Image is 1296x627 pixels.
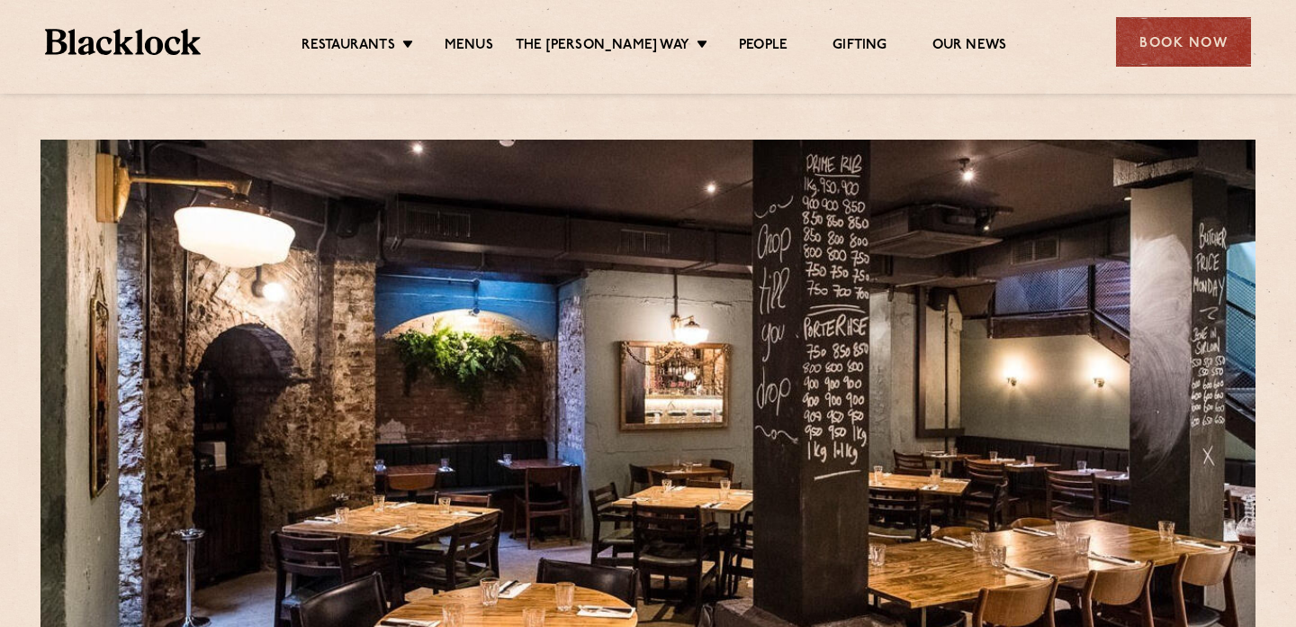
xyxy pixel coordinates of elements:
[301,37,395,57] a: Restaurants
[739,37,787,57] a: People
[832,37,886,57] a: Gifting
[516,37,689,57] a: The [PERSON_NAME] Way
[1116,17,1251,67] div: Book Now
[932,37,1007,57] a: Our News
[445,37,493,57] a: Menus
[45,29,201,55] img: BL_Textured_Logo-footer-cropped.svg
